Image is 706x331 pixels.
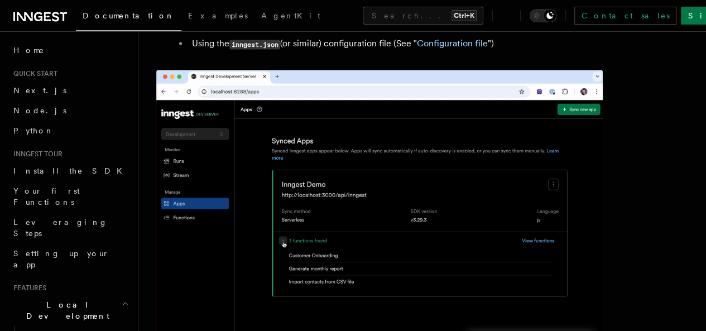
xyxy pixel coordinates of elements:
[181,3,254,30] a: Examples
[13,45,45,56] span: Home
[9,181,131,212] a: Your first Functions
[189,36,603,52] li: Using the (or similar) configuration file (See " ")
[574,7,676,25] a: Contact sales
[363,7,483,25] button: Search...Ctrl+K
[9,80,131,100] a: Next.js
[9,299,122,322] span: Local Development
[452,10,477,21] kbd: Ctrl+K
[417,38,488,49] a: Configuration file
[13,218,108,238] span: Leveraging Steps
[13,249,109,269] span: Setting up your app
[9,150,63,159] span: Inngest tour
[13,166,129,175] span: Install the SDK
[76,3,181,31] a: Documentation
[9,161,131,181] a: Install the SDK
[229,40,280,49] code: inngest.json
[530,9,556,22] button: Toggle dark mode
[9,295,131,326] button: Local Development
[83,11,175,20] span: Documentation
[9,100,131,121] a: Node.js
[9,243,131,275] a: Setting up your app
[261,11,320,20] span: AgentKit
[13,126,54,135] span: Python
[9,40,131,60] a: Home
[9,121,131,141] a: Python
[188,11,248,20] span: Examples
[9,284,46,292] span: Features
[13,106,66,115] span: Node.js
[13,86,66,95] span: Next.js
[254,3,327,30] a: AgentKit
[9,212,131,243] a: Leveraging Steps
[9,69,57,78] span: Quick start
[13,186,80,207] span: Your first Functions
